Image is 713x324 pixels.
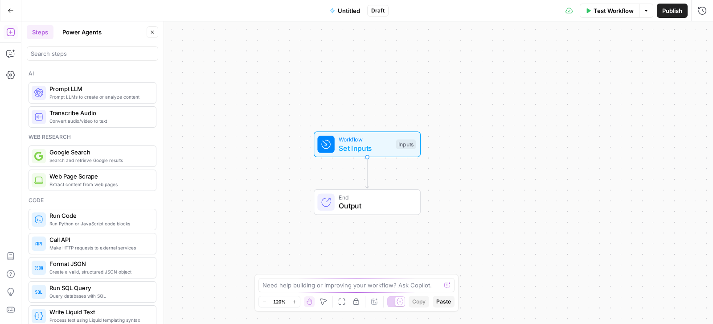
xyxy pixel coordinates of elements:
span: Untitled [338,6,360,15]
span: Google Search [49,148,149,157]
button: Steps [27,25,53,39]
span: Output [339,200,411,211]
span: Transcribe Audio [49,108,149,117]
span: End [339,193,411,202]
div: Web research [29,133,156,141]
button: Untitled [324,4,365,18]
span: Workflow [339,135,392,144]
span: Convert audio/video to text [49,117,149,125]
button: Publish [657,4,688,18]
span: Web Page Scrape [49,172,149,181]
button: Copy [409,296,429,307]
span: 120% [273,298,286,305]
span: Write Liquid Text [49,307,149,316]
div: Inputs [396,140,416,150]
input: Search steps [31,49,154,58]
span: Run SQL Query [49,283,149,292]
span: Draft [371,7,385,15]
span: Extract content from web pages [49,181,149,188]
div: Code [29,196,156,204]
span: Run Python or JavaScript code blocks [49,220,149,227]
g: Edge from start to end [365,157,369,188]
span: Run Code [49,211,149,220]
span: Test Workflow [594,6,634,15]
span: Format JSON [49,259,149,268]
div: WorkflowSet InputsInputs [284,132,450,158]
button: Test Workflow [580,4,639,18]
span: Query databases with SQL [49,292,149,299]
span: Set Inputs [339,143,392,154]
span: Copy [412,298,426,306]
span: Call API [49,235,149,244]
span: Make HTTP requests to external services [49,244,149,251]
button: Power Agents [57,25,107,39]
div: EndOutput [284,189,450,215]
div: Ai [29,70,156,78]
span: Search and retrieve Google results [49,157,149,164]
span: Prompt LLMs to create or analyze content [49,93,149,100]
span: Publish [662,6,682,15]
span: Paste [436,298,451,306]
button: Paste [433,296,455,307]
span: Create a valid, structured JSON object [49,268,149,275]
span: Process text using Liquid templating syntax [49,316,149,324]
span: Prompt LLM [49,84,149,93]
